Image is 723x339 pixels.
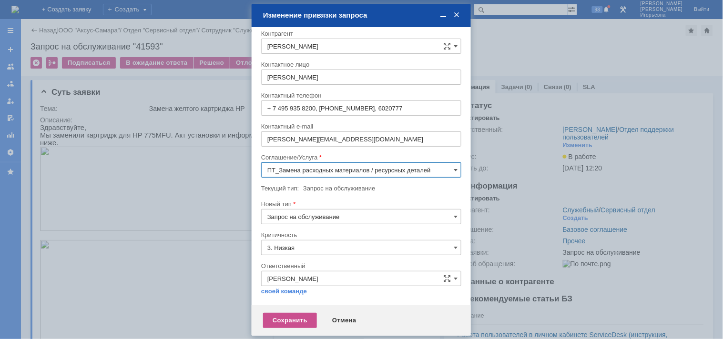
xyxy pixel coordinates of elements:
div: Критичность [261,232,459,238]
label: Текущий тип: [261,185,299,192]
div: Контрагент [261,30,459,37]
span: Сложная форма [443,42,451,50]
div: Контактный телефон [261,92,459,99]
div: Соглашение/Услуга [261,154,459,160]
a: своей команде [261,288,307,295]
span: Свернуть (Ctrl + M) [438,11,448,20]
div: Ответственный [261,263,459,269]
div: Изменение привязки запроса [263,11,461,20]
span: Сложная форма [443,275,451,282]
span: Запрос на обслуживание [303,185,376,192]
div: Новый тип [261,201,459,207]
div: Контактный e-mail [261,123,459,130]
span: Закрыть [452,11,461,20]
div: Контактное лицо [261,61,459,68]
